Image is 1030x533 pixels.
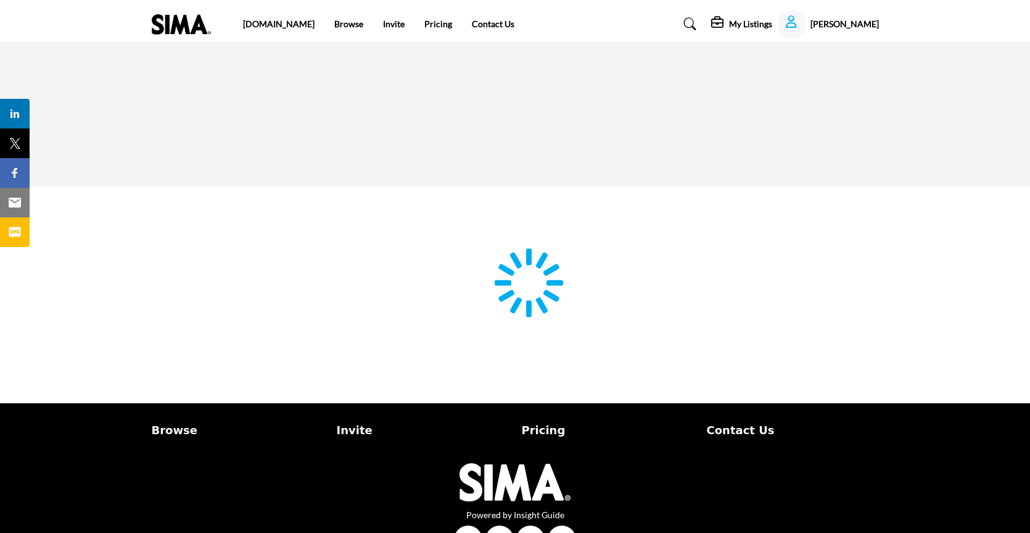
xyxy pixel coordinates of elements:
a: Powered by Insight Guide [466,510,564,520]
a: Browse [334,19,363,29]
a: Invite [337,422,509,439]
div: My Listings [711,17,772,31]
a: Contact Us [707,422,879,439]
a: Pricing [522,422,694,439]
button: Show hide supplier dropdown [778,10,805,38]
a: Browse [152,422,324,439]
a: Invite [383,19,405,29]
h5: My Listings [729,19,772,30]
h5: [PERSON_NAME] [810,18,879,30]
a: Search [672,14,704,34]
a: Pricing [424,19,452,29]
a: Contact Us [472,19,514,29]
img: No Site Logo [459,463,571,502]
a: [DOMAIN_NAME] [243,19,315,29]
img: Site Logo [152,14,217,35]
